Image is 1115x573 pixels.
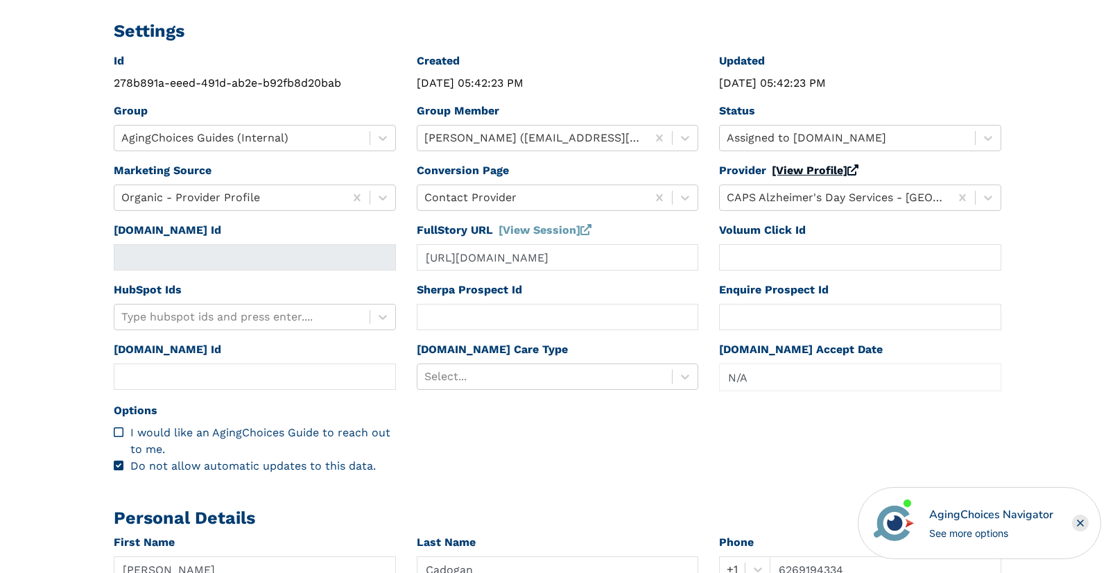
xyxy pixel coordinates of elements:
[870,499,917,547] img: avatar
[114,162,211,179] label: Marketing Source
[417,282,522,298] label: Sherpa Prospect Id
[719,364,1001,391] div: Popover trigger
[114,222,221,239] label: [DOMAIN_NAME] Id
[417,222,591,239] label: FullStory URL
[114,402,157,419] label: Options
[1072,515,1089,531] div: Close
[417,53,460,69] label: Created
[719,534,754,551] label: Phone
[929,526,1053,540] div: See more options
[719,282,829,298] label: Enquire Prospect Id
[719,162,858,179] label: Provider
[114,53,124,69] label: Id
[929,506,1053,523] div: AgingChoices Navigator
[719,53,765,69] label: Updated
[499,223,591,237] a: [View Session]
[114,282,182,298] label: HubSpot Ids
[417,162,509,179] label: Conversion Page
[417,75,699,92] div: [DATE] 05:42:23 PM
[114,341,221,358] label: [DOMAIN_NAME] Id
[114,75,396,92] div: 278b891a-eeed-491d-ab2e-b92fb8d20bab
[719,341,883,358] label: [DOMAIN_NAME] Accept Date
[417,341,568,358] label: [DOMAIN_NAME] Care Type
[130,458,396,474] div: Do not allow automatic updates to this data.
[417,534,476,551] label: Last Name
[719,222,806,239] label: Voluum Click Id
[114,103,148,119] label: Group
[114,534,175,551] label: First Name
[114,458,396,474] div: Do not allow automatic updates to this data.
[417,103,499,119] label: Group Member
[719,103,755,119] label: Status
[114,425,396,458] div: I would like an AgingChoices Guide to reach out to me.
[114,508,1001,529] h2: Personal Details
[114,21,1001,42] h2: Settings
[772,164,858,177] a: [View Profile]
[130,425,396,458] div: I would like an AgingChoices Guide to reach out to me.
[719,75,1001,92] div: [DATE] 05:42:23 PM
